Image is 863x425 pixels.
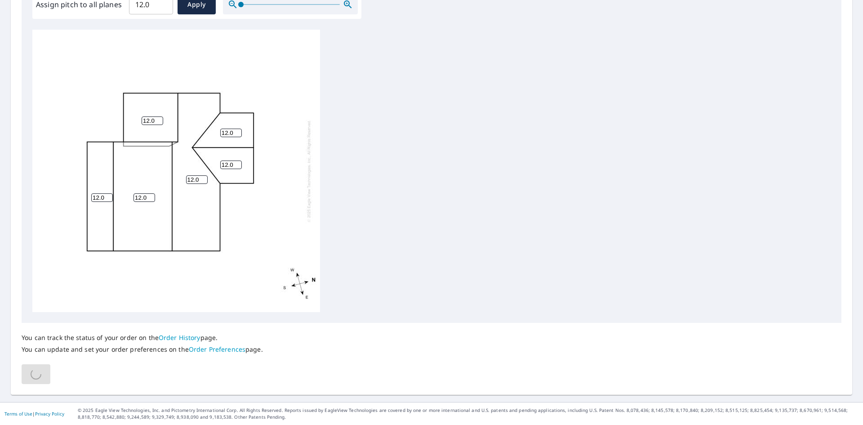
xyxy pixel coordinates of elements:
[4,411,64,416] p: |
[22,345,263,353] p: You can update and set your order preferences on the page.
[78,407,859,421] p: © 2025 Eagle View Technologies, Inc. and Pictometry International Corp. All Rights Reserved. Repo...
[189,345,245,353] a: Order Preferences
[159,333,200,342] a: Order History
[22,334,263,342] p: You can track the status of your order on the page.
[4,411,32,417] a: Terms of Use
[35,411,64,417] a: Privacy Policy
